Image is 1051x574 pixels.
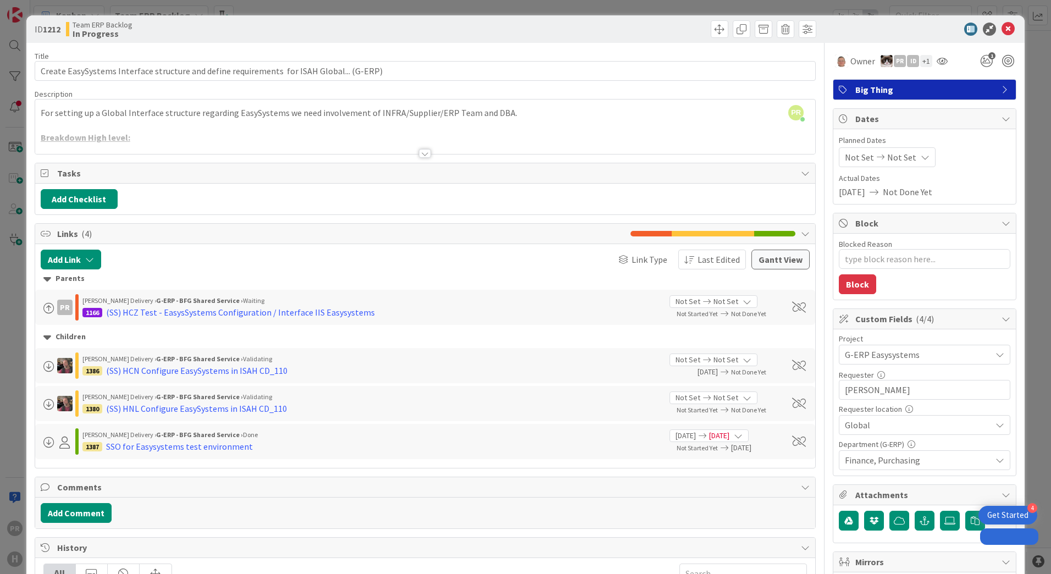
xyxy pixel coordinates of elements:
b: 1212 [43,24,60,35]
span: Links [57,227,625,240]
div: Open Get Started checklist, remaining modules: 4 [978,506,1037,525]
div: + 1 [920,55,932,67]
span: [DATE] [731,442,779,454]
span: Dates [855,112,996,125]
b: In Progress [73,29,132,38]
div: Parents [43,273,807,285]
label: Blocked Reason [839,239,892,249]
span: Done [243,430,258,439]
div: Department (G-ERP) [839,440,1010,448]
label: Title [35,51,49,61]
span: Waiting [243,296,264,305]
span: Not Set [713,392,738,404]
span: [DATE] [709,430,729,441]
span: History [57,541,795,554]
span: Not Set [845,151,874,164]
span: [PERSON_NAME] Delivery › [82,393,156,401]
img: BF [57,396,73,411]
span: Not Set [676,296,700,307]
span: Custom Fields [855,312,996,325]
div: (SS) HCZ Test - EasysSystems Configuration / Interface IIS Easysystems [106,306,375,319]
b: G-ERP - BFG Shared Service › [156,393,243,401]
button: Last Edited [678,250,746,269]
span: Finance, Purchasing [845,454,991,467]
div: PR [57,300,73,315]
span: 1 [988,52,995,59]
b: G-ERP - BFG Shared Service › [156,355,243,363]
span: PR [788,105,804,120]
span: Not Done Yet [731,310,766,318]
button: Add Comment [41,503,112,523]
span: Attachments [855,488,996,501]
b: G-ERP - BFG Shared Service › [156,430,243,439]
span: Not Set [676,392,700,404]
div: 1380 [82,404,102,413]
div: Get Started [987,510,1028,521]
span: Not Started Yet [677,406,718,414]
span: Link Type [632,253,667,266]
span: Not Set [713,354,738,366]
span: G-ERP Easysystems [845,347,986,362]
button: Gantt View [751,250,810,269]
span: Validating [243,393,272,401]
span: Not Set [676,354,700,366]
span: ID [35,23,60,36]
button: Block [839,274,876,294]
div: 1166 [82,308,102,317]
div: Project [839,335,1010,343]
span: Not Started Yet [677,310,718,318]
span: Global [845,417,986,433]
span: Not Started Yet [677,444,718,452]
span: Description [35,89,73,99]
span: Not Set [887,151,916,164]
div: 1386 [82,366,102,376]
span: [PERSON_NAME] Delivery › [82,296,156,305]
button: Add Link [41,250,101,269]
div: PR [894,55,906,67]
span: Owner [850,54,875,68]
label: Requester [839,370,874,380]
span: Validating [243,355,272,363]
div: (SS) HCN Configure EasySystems in ISAH CD_110 [106,364,287,377]
span: [DATE] [676,430,696,441]
span: Not Done Yet [731,406,766,414]
button: Add Checklist [41,189,118,209]
span: Not Done Yet [731,368,766,376]
span: Tasks [57,167,795,180]
input: type card name here... [35,61,816,81]
span: Not Done Yet [883,185,932,198]
span: ( 4 ) [81,228,92,239]
p: For setting up a Global Interface structure regarding EasySystems we need involvement of INFRA/Su... [41,107,810,119]
span: [DATE] [839,185,865,198]
img: BF [57,358,73,373]
div: Children [43,331,807,343]
span: Block [855,217,996,230]
b: G-ERP - BFG Shared Service › [156,296,243,305]
img: lD [835,54,848,68]
span: Mirrors [855,555,996,569]
span: [PERSON_NAME] Delivery › [82,430,156,439]
span: ( 4/4 ) [916,313,934,324]
span: Last Edited [698,253,740,266]
span: Comments [57,481,795,494]
div: 4 [1027,503,1037,513]
div: Requester location [839,405,1010,413]
div: 1387 [82,442,102,451]
span: Planned Dates [839,135,1010,146]
div: ID [907,55,919,67]
span: [PERSON_NAME] Delivery › [82,355,156,363]
span: Actual Dates [839,173,1010,184]
span: Big Thing [855,83,996,96]
div: SSO for Easysystems test environment [106,440,253,453]
div: (SS) HNL Configure EasySystems in ISAH CD_110 [106,402,287,415]
span: [DATE] [670,366,718,378]
span: Not Set [713,296,738,307]
span: Team ERP Backlog [73,20,132,29]
img: Kv [881,55,893,67]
